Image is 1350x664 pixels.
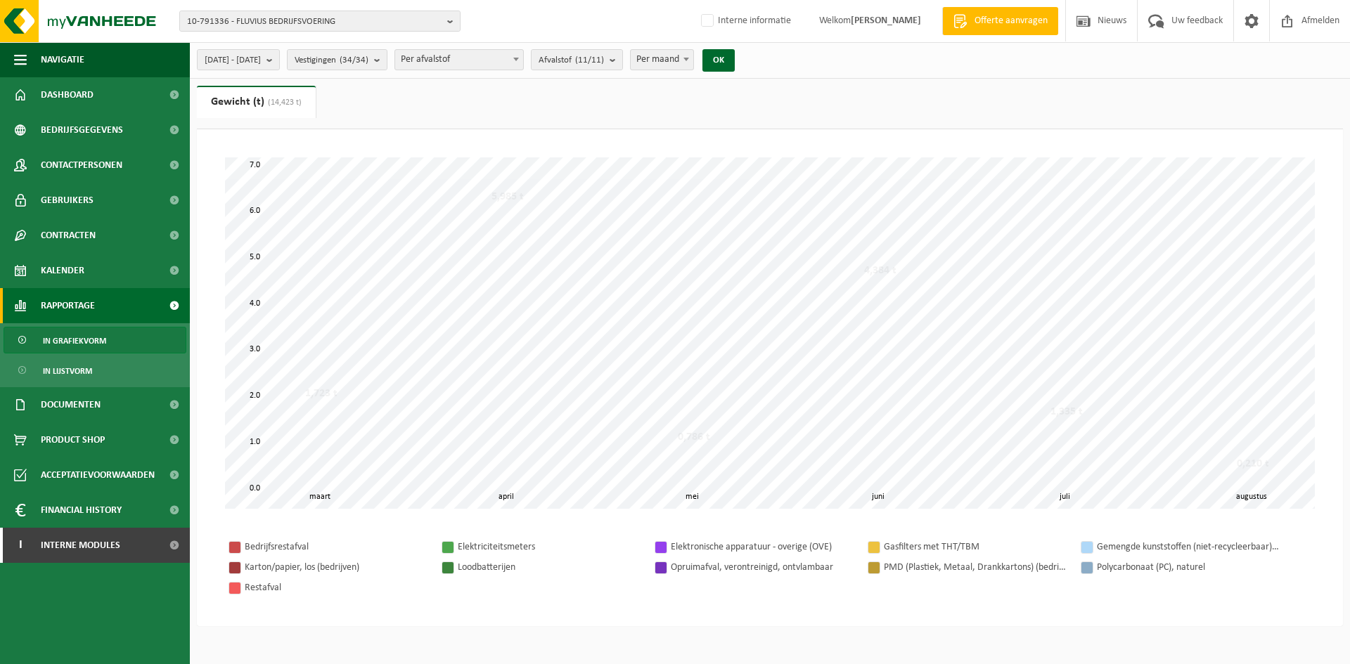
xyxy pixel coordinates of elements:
span: In grafiekvorm [43,327,106,354]
span: Gebruikers [41,183,94,218]
span: Interne modules [41,528,120,563]
div: Opruimafval, verontreinigd, ontvlambaar [671,559,854,576]
div: Karton/papier, los (bedrijven) [245,559,427,576]
span: [DATE] - [DATE] [205,50,261,71]
button: [DATE] - [DATE] [197,49,280,70]
div: Gemengde kunststoffen (niet-recycleerbaar), exclusief PVC [1097,538,1280,556]
span: Contracten [41,218,96,253]
span: Documenten [41,387,101,422]
span: Dashboard [41,77,94,112]
div: 1,335 t [1047,405,1086,419]
span: Financial History [41,493,122,528]
label: Interne informatie [698,11,791,32]
div: Polycarbonaat (PC), naturel [1097,559,1280,576]
div: 0,786 t [674,430,714,444]
button: Vestigingen(34/34) [287,49,387,70]
div: Bedrijfsrestafval [245,538,427,556]
div: Restafval [245,579,427,597]
span: Vestigingen [295,50,368,71]
button: Afvalstof(11/11) [531,49,623,70]
span: Per maand [630,49,694,70]
div: PMD (Plastiek, Metaal, Drankkartons) (bedrijven) [884,559,1067,576]
span: Kalender [41,253,84,288]
button: 10-791336 - FLUVIUS BEDRIJFSVOERING [179,11,461,32]
span: Contactpersonen [41,148,122,183]
span: Afvalstof [539,50,604,71]
span: Navigatie [41,42,84,77]
div: Elektronische apparatuur - overige (OVE) [671,538,854,556]
a: Gewicht (t) [197,86,316,118]
span: Offerte aanvragen [971,14,1051,28]
span: Product Shop [41,422,105,457]
span: Per afvalstof [394,49,524,70]
a: Offerte aanvragen [942,7,1058,35]
span: Per maand [631,50,693,70]
span: I [14,528,27,563]
span: Per afvalstof [395,50,523,70]
span: Acceptatievoorwaarden [41,457,155,493]
span: Bedrijfsgegevens [41,112,123,148]
div: Gasfilters met THT/TBM [884,538,1067,556]
a: In lijstvorm [4,357,186,384]
div: Elektriciteitsmeters [458,538,641,556]
button: OK [702,49,735,72]
span: In lijstvorm [43,358,92,384]
span: Rapportage [41,288,95,323]
div: 1,723 t [302,386,341,401]
count: (11/11) [575,56,604,65]
div: Loodbatterijen [458,559,641,576]
div: 4,384 t [861,263,900,278]
span: (14,423 t) [264,98,302,107]
strong: [PERSON_NAME] [851,15,921,26]
a: In grafiekvorm [4,327,186,353]
span: 10-791336 - FLUVIUS BEDRIJFSVOERING [187,11,442,32]
div: 5,985 t [488,190,527,204]
div: 0,210 t [1233,457,1273,471]
count: (34/34) [340,56,368,65]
